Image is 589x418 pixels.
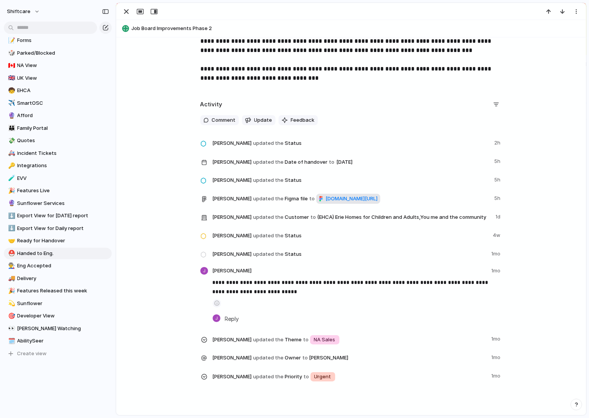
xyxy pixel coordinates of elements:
[4,198,112,209] a: 🔮Sunflower Services
[213,175,490,185] span: Status
[7,99,15,107] button: ✈️
[213,195,252,203] span: [PERSON_NAME]
[4,148,112,159] div: 🚑Incident Tickets
[316,194,380,204] a: [DOMAIN_NAME][URL]
[253,176,284,184] span: updated the
[3,5,44,18] button: shiftcare
[8,287,13,295] div: 🎉
[4,173,112,184] a: 🧪EVV
[495,156,502,165] span: 5h
[200,115,239,125] button: Comment
[253,250,284,258] span: updated the
[4,298,112,309] div: 💫Sunflower
[120,22,582,35] button: Job Board Improvements Phase 2
[131,25,582,32] span: Job Board Improvements Phase 2
[17,237,109,245] span: Ready for Handover
[253,213,284,221] span: updated the
[7,37,15,44] button: 📝
[4,248,112,259] a: ⛑️Handed to Eng.
[17,149,109,157] span: Incident Tickets
[17,262,109,270] span: Eng Accepted
[17,250,109,257] span: Handed to Eng.
[4,47,112,59] div: 🎲Parked/Blocked
[7,175,15,182] button: 🧪
[4,123,112,134] a: 👪Family Portal
[7,300,15,307] button: 💫
[4,85,112,96] a: 🧒EHCA
[213,139,252,147] span: [PERSON_NAME]
[253,373,284,381] span: updated the
[493,230,502,239] span: 4w
[253,195,284,203] span: updated the
[8,237,13,245] div: 🤝
[8,249,13,258] div: ⛑️
[213,354,252,362] span: [PERSON_NAME]
[317,213,487,221] span: (EHCA) Erie Homes for Children and Adults , You me and the community
[8,99,13,107] div: ✈️
[17,175,109,182] span: EVV
[7,137,15,144] button: 💸
[17,124,109,132] span: Family Portal
[17,200,109,207] span: Sunflower Services
[7,124,15,132] button: 👪
[213,334,487,345] span: Theme
[8,111,13,120] div: 🔮
[492,371,502,380] span: 1mo
[213,352,487,363] span: Owner
[492,267,502,276] span: 1mo
[17,312,109,320] span: Developer View
[4,235,112,247] a: 🤝Ready for Handover
[8,161,13,170] div: 🔑
[4,135,112,146] a: 💸Quotes
[17,275,109,282] span: Delivery
[7,187,15,195] button: 🎉
[17,212,109,220] span: Export View for [DATE] report
[8,262,13,270] div: 👨‍🏭
[17,137,109,144] span: Quotes
[7,87,15,94] button: 🧒
[309,354,349,362] span: [PERSON_NAME]
[8,312,13,321] div: 🎯
[17,187,109,195] span: Features Live
[4,310,112,322] a: 🎯Developer View
[213,230,488,241] span: Status
[495,175,502,184] span: 5h
[253,158,284,166] span: updated the
[17,162,109,170] span: Integrations
[8,174,13,183] div: 🧪
[4,273,112,284] div: 🚚Delivery
[8,224,13,233] div: ⬇️
[8,136,13,145] div: 💸
[8,324,13,333] div: 👀
[4,110,112,121] div: 🔮Afford
[4,210,112,222] a: ⬇️Export View for [DATE] report
[7,212,15,220] button: ⬇️
[213,138,490,148] span: Status
[4,160,112,171] div: 🔑Integrations
[213,336,252,344] span: [PERSON_NAME]
[17,74,109,82] span: UK View
[326,195,378,203] span: [DOMAIN_NAME][URL]
[4,223,112,234] div: ⬇️Export View for Daily report
[17,325,109,332] span: [PERSON_NAME] Watching
[4,285,112,297] a: 🎉Features Released this week
[17,287,109,295] span: Features Released this week
[7,312,15,320] button: 🎯
[17,337,109,345] span: AbilitySeer
[4,185,112,196] a: 🎉Features Live
[4,60,112,71] a: 🇨🇦NA View
[213,371,487,382] span: Priority
[8,199,13,208] div: 🔮
[213,373,252,381] span: [PERSON_NAME]
[7,162,15,170] button: 🔑
[309,195,315,203] span: to
[253,336,284,344] span: updated the
[7,62,15,69] button: 🇨🇦
[17,225,109,232] span: Export View for Daily report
